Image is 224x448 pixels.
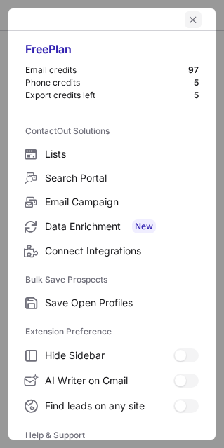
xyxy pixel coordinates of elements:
span: AI Writer on Gmail [45,374,173,387]
span: New [132,219,156,233]
label: Help & Support [25,424,199,447]
label: Data Enrichment New [8,214,216,239]
label: Extension Preference [25,320,199,343]
div: Phone credits [25,77,194,88]
span: Hide Sidebar [45,349,173,362]
label: Email Campaign [8,190,216,214]
span: Find leads on any site [45,400,173,412]
label: Save Open Profiles [8,291,216,315]
label: Search Portal [8,166,216,190]
span: Search Portal [45,172,199,184]
span: Save Open Profiles [45,297,199,309]
label: Hide Sidebar [8,343,216,368]
div: Email credits [25,65,188,76]
label: ContactOut Solutions [25,120,199,142]
span: Email Campaign [45,196,199,208]
button: right-button [22,13,37,27]
div: Export credits left [25,90,194,101]
label: Bulk Save Prospects [25,269,199,291]
label: Lists [8,142,216,166]
label: Connect Integrations [8,239,216,263]
span: Lists [45,148,199,161]
div: 97 [188,65,199,76]
span: Data Enrichment [45,219,199,233]
div: 5 [194,77,199,88]
div: Free Plan [25,42,199,65]
label: AI Writer on Gmail [8,368,216,393]
button: left-button [185,11,202,28]
div: 5 [194,90,199,101]
span: Connect Integrations [45,245,199,257]
label: Find leads on any site [8,393,216,419]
